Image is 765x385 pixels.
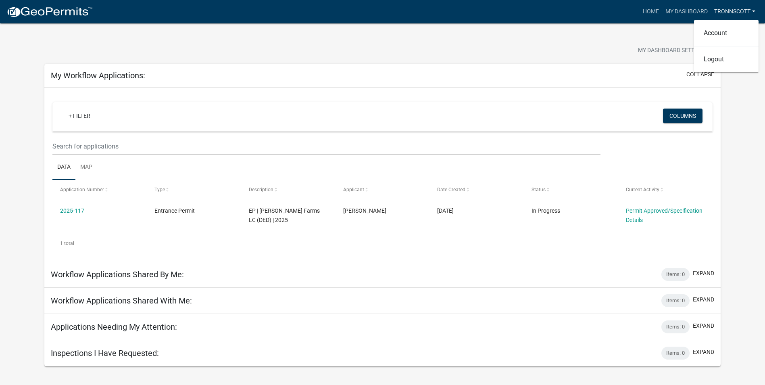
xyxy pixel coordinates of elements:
datatable-header-cell: Current Activity [618,180,713,199]
span: 07/16/2025 [437,207,454,214]
span: Applicant [343,187,364,192]
h5: Workflow Applications Shared By Me: [51,270,184,279]
button: expand [693,269,714,278]
button: My Dashboard Settingssettings [632,43,725,59]
a: tronnscott [711,4,759,19]
div: Items: 0 [661,294,690,307]
span: Description [249,187,273,192]
a: My Dashboard [662,4,711,19]
a: 2025-117 [60,207,84,214]
span: My Dashboard Settings [638,46,707,56]
span: Status [532,187,546,192]
a: Permit Approved/Specification Details [626,207,702,223]
h5: Inspections I Have Requested: [51,348,159,358]
button: expand [693,295,714,304]
span: In Progress [532,207,560,214]
div: collapse [44,88,721,261]
a: + Filter [62,109,97,123]
button: collapse [686,70,714,79]
div: tronnscott [694,20,759,72]
button: expand [693,322,714,330]
a: Map [75,155,97,180]
h5: Applications Needing My Attention: [51,322,177,332]
div: 1 total [52,233,713,253]
input: Search for applications [52,138,600,155]
datatable-header-cell: Application Number [52,180,147,199]
a: Logout [694,50,759,69]
span: Date Created [437,187,465,192]
datatable-header-cell: Applicant [335,180,429,199]
datatable-header-cell: Description [241,180,336,199]
button: Columns [663,109,702,123]
h5: My Workflow Applications: [51,71,145,80]
span: Current Activity [626,187,659,192]
div: Items: 0 [661,347,690,360]
h5: Workflow Applications Shared With Me: [51,296,192,305]
datatable-header-cell: Type [147,180,241,199]
datatable-header-cell: Status [524,180,618,199]
a: Data [52,155,75,180]
a: Home [640,4,662,19]
span: Tron Scott [343,207,386,214]
span: Application Number [60,187,104,192]
span: Type [154,187,165,192]
button: expand [693,348,714,356]
div: Items: 0 [661,268,690,281]
a: Account [694,23,759,43]
span: Entrance Permit [154,207,195,214]
datatable-header-cell: Date Created [429,180,524,199]
span: EP | Haverkamp Farms LC (DED) | 2025 [249,207,320,223]
div: Items: 0 [661,320,690,333]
